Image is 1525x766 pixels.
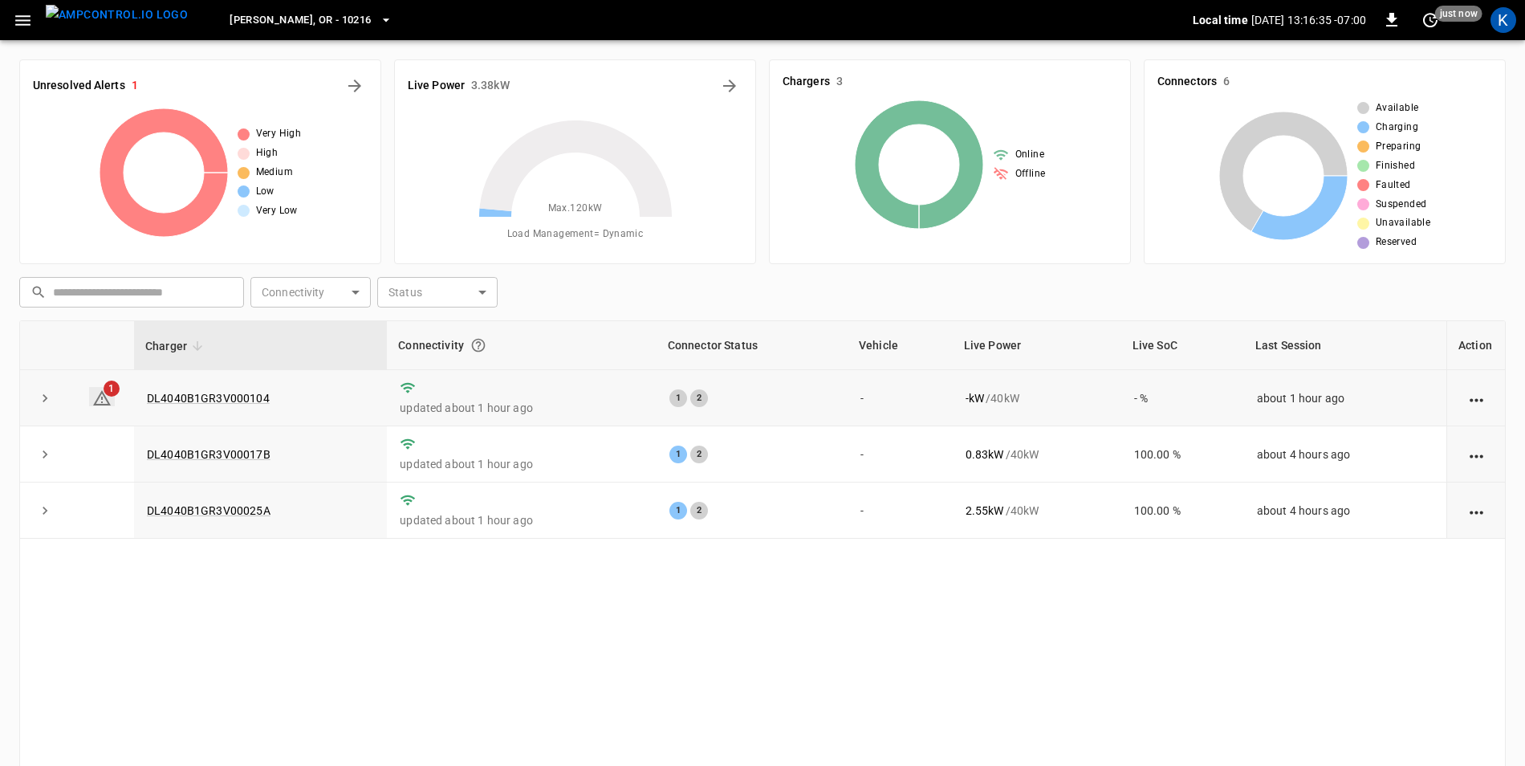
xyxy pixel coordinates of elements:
h6: Live Power [408,77,465,95]
span: High [256,145,279,161]
a: 1 [89,387,115,406]
span: Very High [256,126,302,142]
td: - [848,370,953,426]
span: just now [1435,6,1482,22]
span: Available [1376,100,1419,116]
div: 1 [669,502,687,519]
button: Energy Overview [717,73,742,99]
span: Max. 120 kW [548,201,603,217]
div: / 40 kW [966,446,1108,462]
p: - kW [966,390,984,406]
button: Connection between the charger and our software. [464,331,493,360]
th: Live SoC [1121,321,1244,370]
a: DL4040B1GR3V00025A [147,504,270,517]
a: DL4040B1GR3V000104 [147,392,270,405]
a: DL4040B1GR3V00017B [147,448,270,461]
td: about 1 hour ago [1244,370,1446,426]
span: Load Management = Dynamic [507,226,644,242]
p: Local time [1193,12,1248,28]
p: updated about 1 hour ago [400,512,643,528]
span: 1 [104,381,120,397]
span: Charging [1376,120,1418,136]
td: 100.00 % [1121,426,1244,483]
th: Vehicle [848,321,953,370]
button: expand row [33,499,57,523]
td: - % [1121,370,1244,426]
span: [PERSON_NAME], OR - 10216 [230,11,371,30]
h6: 3 [836,73,843,91]
img: ampcontrol.io logo [46,5,188,25]
div: profile-icon [1490,7,1516,33]
div: 2 [690,389,708,407]
h6: 3.38 kW [471,77,510,95]
td: about 4 hours ago [1244,483,1446,539]
span: Offline [1015,166,1046,182]
td: - [848,483,953,539]
div: 1 [669,389,687,407]
span: Medium [256,165,293,181]
th: Live Power [953,321,1121,370]
div: action cell options [1466,390,1486,406]
div: / 40 kW [966,503,1108,519]
div: 1 [669,446,687,463]
h6: Chargers [783,73,830,91]
span: Faulted [1376,177,1411,194]
span: Suspended [1376,197,1427,213]
span: Very Low [256,203,298,219]
div: / 40 kW [966,390,1108,406]
span: Reserved [1376,234,1417,251]
div: action cell options [1466,503,1486,519]
p: 2.55 kW [966,503,1004,519]
h6: 1 [132,77,138,95]
button: set refresh interval [1417,7,1443,33]
span: Unavailable [1376,215,1430,231]
span: Finished [1376,158,1415,174]
button: expand row [33,442,57,467]
th: Action [1446,321,1505,370]
h6: Connectors [1157,73,1217,91]
span: Online [1015,147,1044,163]
span: Charger [145,336,208,356]
h6: Unresolved Alerts [33,77,125,95]
p: 0.83 kW [966,446,1004,462]
td: 100.00 % [1121,483,1244,539]
button: [PERSON_NAME], OR - 10216 [223,5,398,36]
button: expand row [33,386,57,410]
div: Connectivity [398,331,645,360]
span: Preparing [1376,139,1421,155]
div: action cell options [1466,446,1486,462]
th: Last Session [1244,321,1446,370]
p: updated about 1 hour ago [400,400,643,416]
span: Low [256,184,274,200]
td: - [848,426,953,483]
th: Connector Status [657,321,848,370]
button: All Alerts [342,73,368,99]
div: 2 [690,502,708,519]
td: about 4 hours ago [1244,426,1446,483]
div: 2 [690,446,708,463]
h6: 6 [1223,73,1230,91]
p: updated about 1 hour ago [400,456,643,472]
p: [DATE] 13:16:35 -07:00 [1251,12,1366,28]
